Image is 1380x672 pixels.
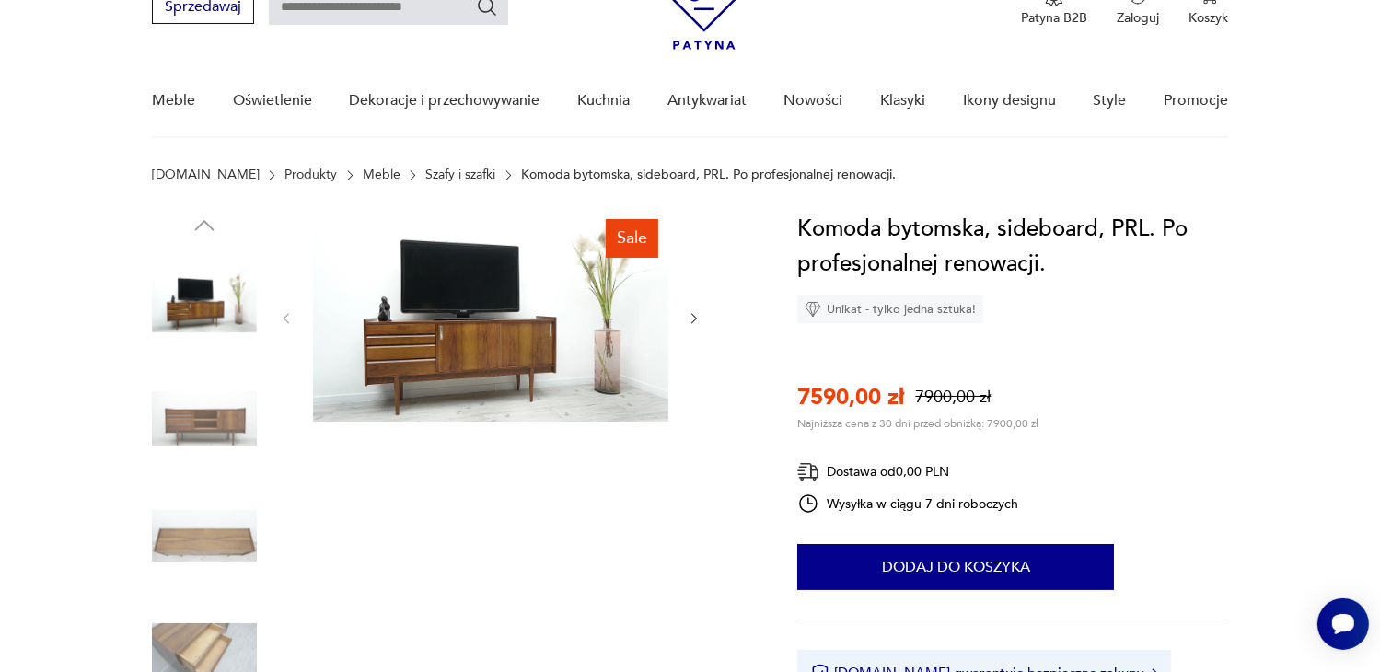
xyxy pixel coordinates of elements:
a: Klasyki [880,65,925,136]
a: Nowości [783,65,842,136]
a: Style [1093,65,1126,136]
a: Promocje [1164,65,1228,136]
button: Dodaj do koszyka [797,544,1114,590]
img: Ikona diamentu [805,301,821,318]
p: Najniższa cena z 30 dni przed obniżką: 7900,00 zł [797,416,1038,431]
iframe: Smartsupp widget button [1317,598,1369,650]
p: Patyna B2B [1021,9,1087,27]
div: Unikat - tylko jedna sztuka! [797,295,983,323]
p: Komoda bytomska, sideboard, PRL. Po profesjonalnej renowacji. [521,168,896,182]
a: Dekoracje i przechowywanie [349,65,539,136]
div: Wysyłka w ciągu 7 dni roboczych [797,492,1018,515]
a: Oświetlenie [233,65,312,136]
img: Zdjęcie produktu Komoda bytomska, sideboard, PRL. Po profesjonalnej renowacji. [152,483,257,588]
a: Produkty [284,168,337,182]
p: Koszyk [1189,9,1228,27]
img: Zdjęcie produktu Komoda bytomska, sideboard, PRL. Po profesjonalnej renowacji. [152,249,257,353]
a: Ikony designu [963,65,1056,136]
a: Meble [152,65,195,136]
a: Sprzedawaj [152,2,254,15]
a: Meble [363,168,400,182]
img: Zdjęcie produktu Komoda bytomska, sideboard, PRL. Po profesjonalnej renowacji. [313,212,668,422]
a: Szafy i szafki [425,168,495,182]
img: Ikona dostawy [797,460,819,483]
div: Dostawa od 0,00 PLN [797,460,1018,483]
p: 7900,00 zł [915,386,991,409]
a: [DOMAIN_NAME] [152,168,260,182]
img: Zdjęcie produktu Komoda bytomska, sideboard, PRL. Po profesjonalnej renowacji. [152,366,257,471]
a: Antykwariat [667,65,747,136]
a: Kuchnia [577,65,630,136]
p: 7590,00 zł [797,382,904,412]
h1: Komoda bytomska, sideboard, PRL. Po profesjonalnej renowacji. [797,212,1228,282]
p: Zaloguj [1117,9,1159,27]
div: Sale [606,219,658,258]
